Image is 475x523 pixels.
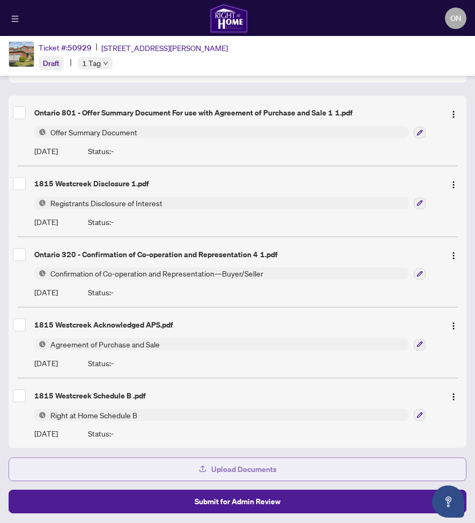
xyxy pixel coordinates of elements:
[34,107,436,119] div: Ontario 801 - Offer Summary Document For use with Agreement of Purchase and Sale 1 1.pdf
[34,267,46,279] img: Status Icon
[445,316,462,333] button: Logo
[211,461,277,478] span: Upload Documents
[449,393,458,401] img: Logo
[449,322,458,330] img: Logo
[88,145,114,157] span: Status: -
[34,286,58,298] span: [DATE]
[103,61,108,66] span: down
[43,59,60,68] span: Draft
[34,338,46,350] img: Status Icon
[88,357,114,369] span: Status: -
[34,145,58,157] span: [DATE]
[445,246,462,263] button: Logo
[46,267,268,279] span: Confirmation of Co-operation and Representation—Buyer/Seller
[82,57,101,69] span: 1 Tag
[449,110,458,119] img: Logo
[88,286,114,298] span: Status: -
[11,15,19,23] span: menu
[34,357,58,369] span: [DATE]
[210,3,248,33] img: logo
[34,319,436,331] div: 1815 Westcreek Acknowledged APS.pdf
[449,251,458,260] img: Logo
[432,485,464,518] button: Open asap
[34,249,436,260] div: Ontario 320 - Confirmation of Co-operation and Representation 4 1.pdf
[445,104,462,121] button: Logo
[9,457,466,481] button: Upload Documents
[9,42,34,67] img: IMG-E12367789_1.jpg
[445,175,462,192] button: Logo
[88,427,114,439] span: Status: -
[445,387,462,404] button: Logo
[88,216,114,228] span: Status: -
[46,338,164,350] span: Agreement of Purchase and Sale
[195,493,280,510] span: Submit for Admin Review
[46,409,142,421] span: Right at Home Schedule B
[34,409,46,421] img: Status Icon
[68,43,92,53] span: 50929
[449,180,458,189] img: Logo
[46,197,167,209] span: Registrants Disclosure of Interest
[34,178,436,190] div: 1815 Westcreek Disclosure 1.pdf
[34,216,58,228] span: [DATE]
[34,197,46,209] img: Status Icon
[34,427,58,439] span: [DATE]
[34,126,46,138] img: Status Icon
[9,490,466,513] button: Submit for Admin Review
[101,42,228,54] span: [STREET_ADDRESS][PERSON_NAME]
[450,12,461,24] span: ON
[39,41,92,54] div: Ticket #:
[34,390,436,402] div: 1815 Westcreek Schedule B .pdf
[46,126,142,138] span: Offer Summary Document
